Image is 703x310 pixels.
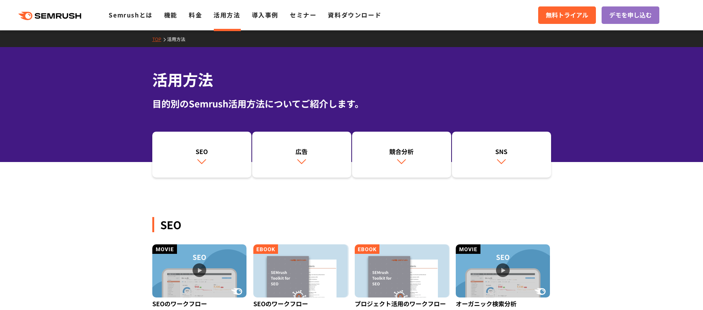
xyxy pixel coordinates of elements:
a: 広告 [252,132,351,178]
div: 競合分析 [356,147,447,156]
div: SEO [152,217,551,232]
a: デモを申し込む [602,6,659,24]
div: 広告 [256,147,348,156]
a: 資料ダウンロード [328,10,381,19]
a: Semrushとは [109,10,152,19]
a: TOP [152,36,167,42]
div: SNS [456,147,547,156]
div: SEO [156,147,248,156]
div: プロジェクト活用のワークフロー [355,297,450,310]
a: セミナー [290,10,316,19]
span: 無料トライアル [546,10,588,20]
span: デモを申し込む [609,10,652,20]
h1: 活用方法 [152,68,551,91]
div: SEOのワークフロー [253,297,349,310]
a: 活用方法 [213,10,240,19]
a: 競合分析 [352,132,451,178]
div: SEOのワークフロー [152,297,248,310]
a: 活用方法 [167,36,191,42]
a: 導入事例 [252,10,278,19]
a: SEO [152,132,251,178]
a: 無料トライアル [538,6,596,24]
a: SNS [452,132,551,178]
a: 料金 [189,10,202,19]
div: オーガニック検索分析 [456,297,551,310]
a: 機能 [164,10,177,19]
div: 目的別のSemrush活用方法についてご紹介します。 [152,97,551,110]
